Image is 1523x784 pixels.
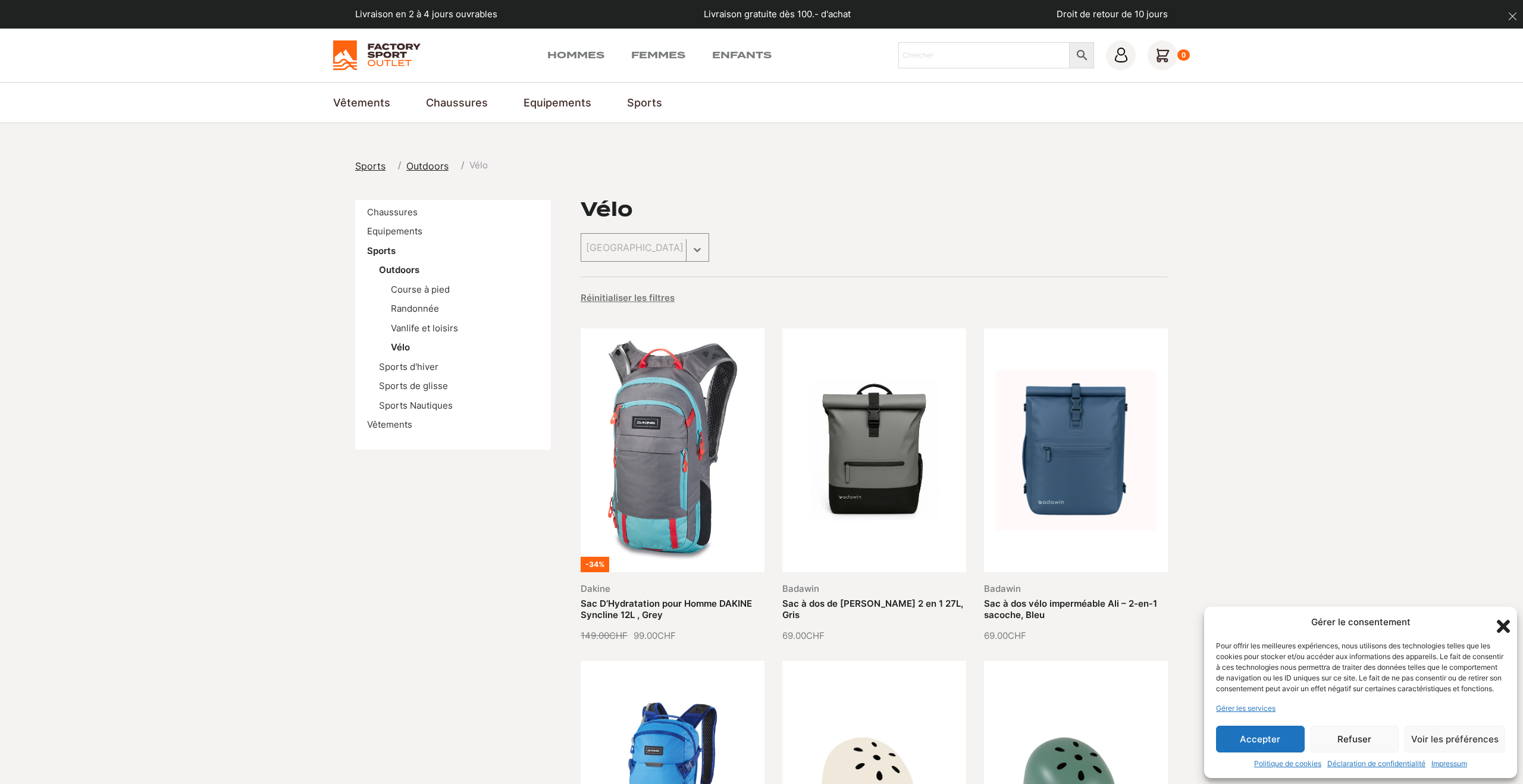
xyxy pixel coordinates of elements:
[1311,616,1411,629] div: Gérer le consentement
[712,48,772,62] a: Enfants
[367,206,418,218] a: Chaussures
[631,48,685,62] a: Femmes
[1327,758,1425,769] a: Déclaration de confidentialité
[581,598,752,621] a: Sac D’Hydratation pour Homme DAKINE Syncline 12L , Grey
[1431,758,1467,769] a: Impressum
[333,95,390,111] a: Vêtements
[627,95,662,111] a: Sports
[379,361,438,372] a: Sports d'hiver
[547,48,604,62] a: Hommes
[391,284,450,295] a: Course à pied
[1057,8,1168,21] p: Droit de retour de 10 jours
[1405,726,1505,752] button: Voir les préférences
[581,200,633,219] h1: Vélo
[469,159,488,173] span: Vélo
[984,598,1157,621] a: Sac à dos vélo imperméable Ali – 2-en-1 sacoche, Bleu
[704,8,851,21] p: Livraison gratuite dès 100.- d'achat
[1216,641,1504,694] div: Pour offrir les meilleures expériences, nous utilisons des technologies telles que les cookies po...
[426,95,488,111] a: Chaussures
[1216,726,1305,752] button: Accepter
[1216,703,1276,714] a: Gérer les services
[391,322,458,334] a: Vanlife et loisirs
[379,380,448,391] a: Sports de glisse
[524,95,591,111] a: Equipements
[1177,49,1190,61] div: 0
[391,341,410,353] a: Vélo
[782,598,963,621] a: Sac à dos de [PERSON_NAME] 2 en 1 27L, Gris
[379,264,419,275] a: Outdoors
[406,159,456,173] a: Outdoors
[367,419,412,430] a: Vêtements
[355,8,497,21] p: Livraison en 2 à 4 jours ouvrables
[355,159,393,173] a: Sports
[379,400,453,411] a: Sports Nautiques
[1493,616,1505,628] div: Fermer la boîte de dialogue
[355,159,488,173] nav: breadcrumbs
[367,225,422,237] a: Equipements
[1502,6,1523,27] button: dismiss
[1254,758,1321,769] a: Politique de cookies
[898,42,1070,68] input: Chercher
[406,160,449,172] span: Outdoors
[391,303,439,314] a: Randonnée
[333,40,421,70] img: Factory Sport Outlet
[355,160,386,172] span: Sports
[367,245,396,256] a: Sports
[1311,726,1399,752] button: Refuser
